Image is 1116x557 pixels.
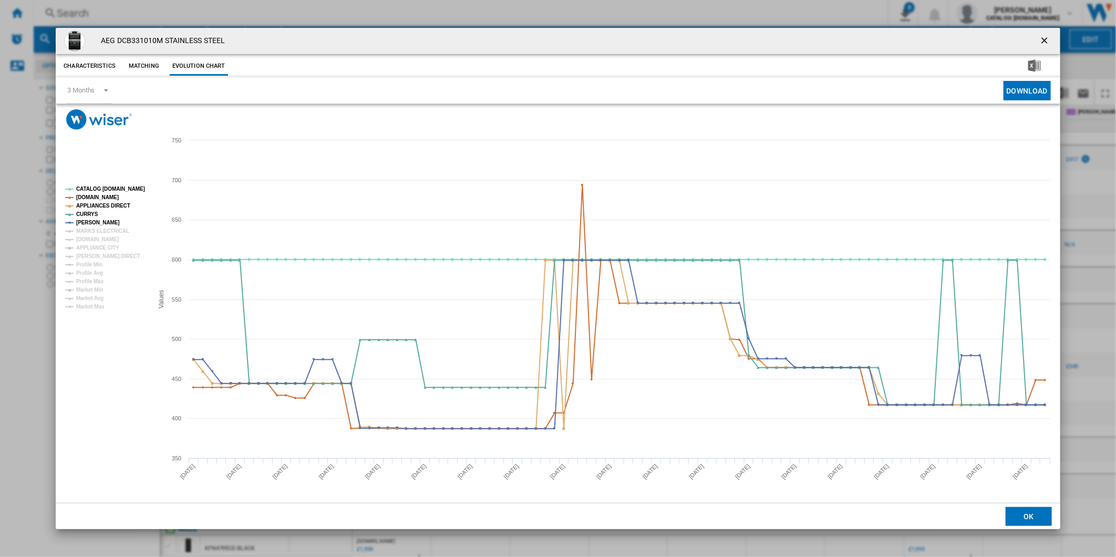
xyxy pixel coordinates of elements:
button: Evolution chart [170,57,228,76]
tspan: [DATE] [179,463,196,480]
tspan: [DATE] [318,463,335,480]
button: Characteristics [61,57,118,76]
tspan: [DATE] [780,463,798,480]
tspan: [DATE] [1012,463,1029,480]
h4: AEG DCB331010M STAINLESS STEEL [96,36,225,46]
tspan: [DATE] [688,463,705,480]
tspan: [DATE] [734,463,751,480]
tspan: [DATE] [595,463,613,480]
tspan: 500 [172,336,181,342]
tspan: 750 [172,137,181,143]
ng-md-icon: getI18NText('BUTTONS.CLOSE_DIALOG') [1039,35,1052,48]
tspan: [DOMAIN_NAME] [76,194,119,200]
tspan: [DATE] [503,463,520,480]
tspan: Market Min [76,287,103,293]
tspan: APPLIANCES DIRECT [76,203,130,209]
tspan: [DATE] [410,463,428,480]
tspan: [DATE] [966,463,983,480]
tspan: CURRYS [76,211,98,217]
tspan: 400 [172,415,181,421]
tspan: CATALOG [DOMAIN_NAME] [76,186,145,192]
tspan: [DATE] [272,463,289,480]
button: getI18NText('BUTTONS.CLOSE_DIALOG') [1035,30,1056,51]
tspan: [DATE] [642,463,659,480]
tspan: Values [158,290,166,308]
tspan: [DOMAIN_NAME] [76,236,119,242]
button: Download in Excel [1011,57,1058,76]
tspan: 450 [172,376,181,382]
tspan: [DATE] [873,463,890,480]
tspan: [DATE] [919,463,936,480]
tspan: 650 [172,216,181,223]
tspan: 700 [172,177,181,183]
tspan: Market Avg [76,295,104,301]
tspan: [DATE] [826,463,844,480]
tspan: [DATE] [549,463,566,480]
tspan: [DATE] [225,463,243,480]
tspan: 600 [172,256,181,263]
md-dialog: Product popup [56,28,1060,529]
tspan: [DATE] [364,463,381,480]
tspan: Profile Avg [76,270,103,276]
button: Matching [121,57,167,76]
tspan: [DATE] [457,463,474,480]
button: OK [1006,507,1052,526]
tspan: Market Max [76,304,105,310]
tspan: 350 [172,455,181,461]
tspan: Profile Max [76,278,104,284]
img: logo_wiser_300x94.png [66,109,132,130]
tspan: [PERSON_NAME] [76,220,120,225]
tspan: [PERSON_NAME] DIRECT [76,253,140,259]
img: excel-24x24.png [1028,59,1041,72]
div: 3 Months [67,86,95,94]
tspan: MARKS ELECTRICAL [76,228,129,234]
img: 10166582 [64,30,85,51]
tspan: Profile Min [76,262,102,267]
button: Download [1004,81,1051,100]
tspan: 550 [172,296,181,303]
tspan: APPLIANCE CITY [76,245,119,251]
